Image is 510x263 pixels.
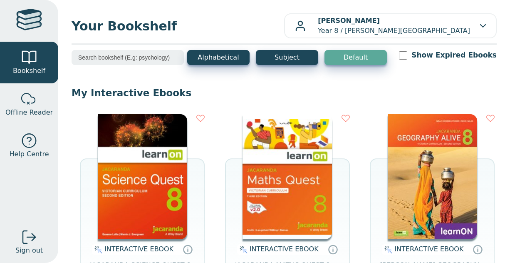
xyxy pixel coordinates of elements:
button: Alphabetical [187,50,250,65]
button: Default [324,50,387,65]
input: Search bookshelf (E.g: psychology) [72,50,184,65]
span: INTERACTIVE EBOOK [250,245,319,253]
a: Interactive eBooks are accessed online via the publisher’s portal. They contain interactive resou... [328,244,338,254]
span: Help Centre [9,149,49,159]
button: Subject [256,50,318,65]
span: INTERACTIVE EBOOK [394,245,463,253]
p: My Interactive Ebooks [72,87,497,99]
img: interactive.svg [92,245,102,255]
img: 5407fe0c-7f91-e911-a97e-0272d098c78b.jpg [388,114,477,239]
span: INTERACTIVE EBOOK [104,245,173,253]
img: fffb2005-5288-ea11-a992-0272d098c78b.png [98,114,187,239]
p: Year 8 / [PERSON_NAME][GEOGRAPHIC_DATA] [318,16,470,36]
img: c004558a-e884-43ec-b87a-da9408141e80.jpg [243,114,332,239]
label: Show Expired Ebooks [411,50,497,60]
span: Your Bookshelf [72,17,284,35]
span: Offline Reader [5,108,53,118]
a: Interactive eBooks are accessed online via the publisher’s portal. They contain interactive resou... [473,244,483,254]
img: interactive.svg [382,245,392,255]
span: Bookshelf [13,66,45,76]
button: [PERSON_NAME]Year 8 / [PERSON_NAME][GEOGRAPHIC_DATA] [284,13,497,38]
img: interactive.svg [237,245,248,255]
a: Interactive eBooks are accessed online via the publisher’s portal. They contain interactive resou... [183,244,193,254]
span: Sign out [15,245,43,255]
b: [PERSON_NAME] [318,17,380,25]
